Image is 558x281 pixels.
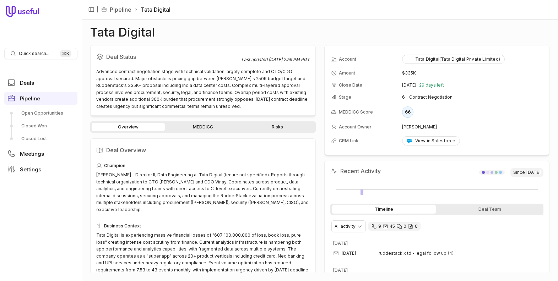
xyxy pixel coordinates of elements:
[332,205,436,214] div: Timeline
[96,144,310,156] h2: Deal Overview
[407,138,456,144] div: View in Salesforce
[19,51,49,56] span: Quick search...
[242,57,310,62] div: Last updated
[339,124,372,130] span: Account Owner
[110,5,131,14] a: Pipeline
[402,67,543,79] td: $335K
[92,123,165,131] a: Overview
[339,109,373,115] span: MEDDICC Score
[402,136,460,145] a: View in Salesforce
[339,82,362,88] span: Close Date
[4,163,77,176] a: Settings
[241,123,314,131] a: Risks
[419,82,444,88] span: 29 days left
[60,50,71,57] kbd: ⌘ K
[379,250,446,256] span: ruddestack x td - legal follow up
[86,4,97,15] button: Collapse sidebar
[407,56,500,62] div: Tata Digital(Tata Digital Private Limited)
[4,92,77,105] a: Pipeline
[402,92,543,103] td: 6 - Contract Negotiation
[269,57,310,62] time: [DATE] 2:59 PM PDT
[333,241,348,246] time: [DATE]
[510,168,543,177] span: Since
[96,232,310,280] div: Tata Digital is experiencing massive financial losses of "607 100,000,000 of loss, book loss, pur...
[402,82,416,88] time: [DATE]
[339,94,351,100] span: Stage
[20,80,34,86] span: Deals
[4,108,77,144] div: Pipeline submenu
[339,56,356,62] span: Account
[330,167,381,175] h2: Recent Activity
[339,70,355,76] span: Amount
[96,68,310,110] div: Advanced contract negotiation stage with technical validation largely complete and CTO/CDO approv...
[97,5,98,14] span: |
[526,170,541,175] time: [DATE]
[90,28,155,37] h1: Tata Digital
[402,55,505,64] button: Tata Digital(Tata Digital Private Limited)
[20,151,44,156] span: Meetings
[342,250,356,256] time: [DATE]
[20,167,41,172] span: Settings
[333,268,348,273] time: [DATE]
[438,205,542,214] div: Deal Team
[134,5,170,14] li: Tata Digital
[339,138,358,144] span: CRM Link
[96,161,310,170] div: Champion
[402,106,413,118] div: 66
[20,96,40,101] span: Pipeline
[402,121,543,133] td: [PERSON_NAME]
[4,76,77,89] a: Deals
[4,108,77,119] a: Open Opportunities
[166,123,239,131] a: MEDDICC
[368,222,421,231] div: 9 calls and 45 email threads
[4,133,77,144] a: Closed Lost
[448,250,454,256] span: 4 emails in thread
[96,222,310,230] div: Business Context
[96,51,242,62] h2: Deal Status
[96,171,310,213] div: [PERSON_NAME] - Director II, Data Engineering at Tata Digital (tenure not specified). Reports thr...
[4,120,77,132] a: Closed Won
[4,147,77,160] a: Meetings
